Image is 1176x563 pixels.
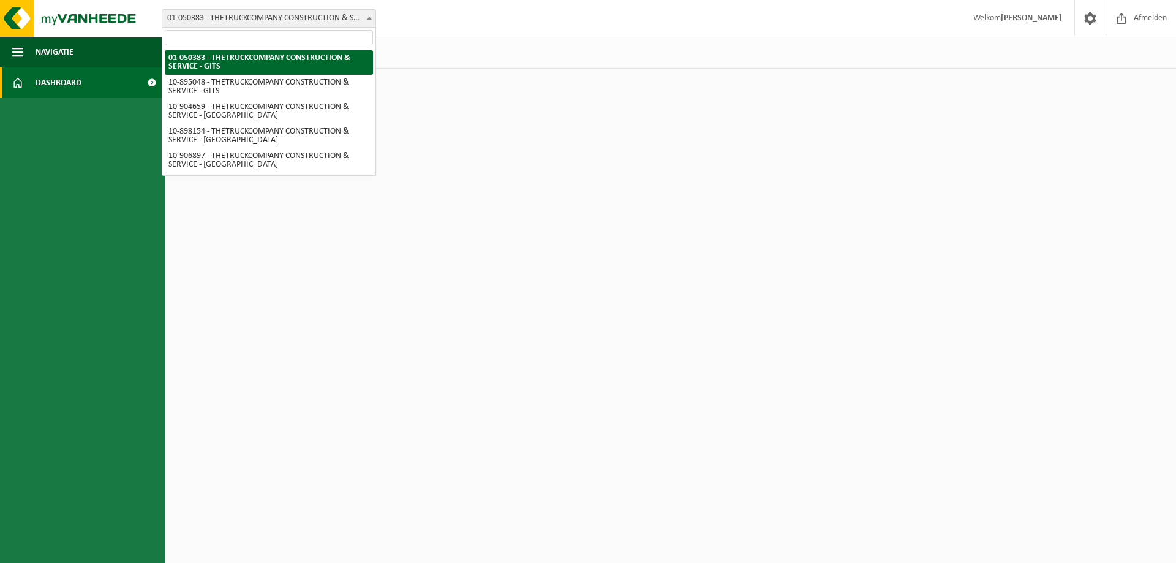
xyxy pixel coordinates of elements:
[162,10,375,27] span: 01-050383 - THETRUCKCOMPANY CONSTRUCTION & SERVICE - GITS
[165,99,373,124] li: 10-904659 - THETRUCKCOMPANY CONSTRUCTION & SERVICE - [GEOGRAPHIC_DATA]
[36,67,81,98] span: Dashboard
[165,148,373,173] li: 10-906897 - THETRUCKCOMPANY CONSTRUCTION & SERVICE - [GEOGRAPHIC_DATA]
[165,50,373,75] li: 01-050383 - THETRUCKCOMPANY CONSTRUCTION & SERVICE - GITS
[165,75,373,99] li: 10-895048 - THETRUCKCOMPANY CONSTRUCTION & SERVICE - GITS
[1001,13,1062,23] strong: [PERSON_NAME]
[165,124,373,148] li: 10-898154 - THETRUCKCOMPANY CONSTRUCTION & SERVICE - [GEOGRAPHIC_DATA]
[162,9,376,28] span: 01-050383 - THETRUCKCOMPANY CONSTRUCTION & SERVICE - GITS
[36,37,73,67] span: Navigatie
